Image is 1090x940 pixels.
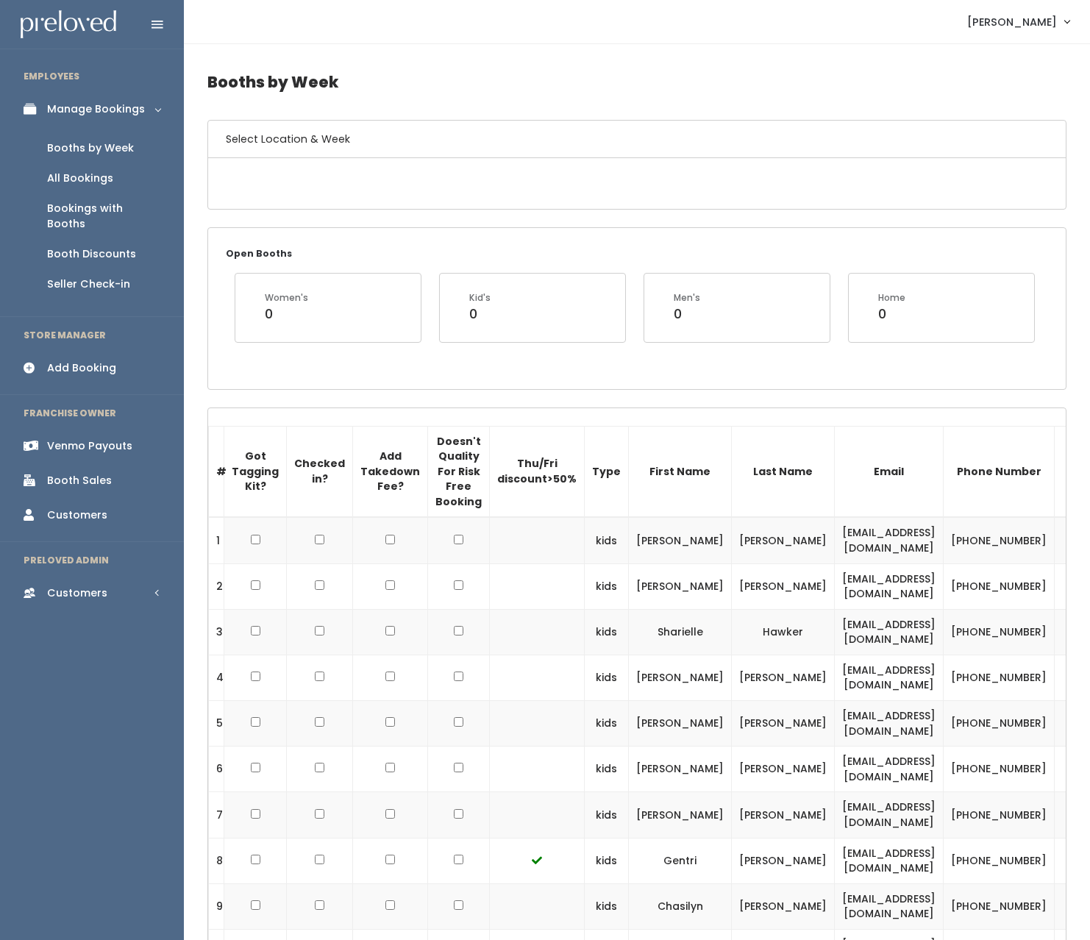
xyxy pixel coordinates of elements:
td: [PERSON_NAME] [732,655,835,700]
td: Hawker [732,609,835,655]
div: Home [878,291,905,305]
td: 3 [209,609,224,655]
div: Booth Discounts [47,246,136,262]
td: 9 [209,883,224,929]
a: [PERSON_NAME] [952,6,1084,38]
td: Chasilyn [629,883,732,929]
td: [PHONE_NUMBER] [944,517,1055,563]
td: [EMAIL_ADDRESS][DOMAIN_NAME] [835,655,944,700]
div: Booths by Week [47,140,134,156]
td: kids [585,701,629,747]
td: [EMAIL_ADDRESS][DOMAIN_NAME] [835,792,944,838]
div: 0 [469,305,491,324]
th: Type [585,426,629,517]
td: [PERSON_NAME] [629,655,732,700]
td: [PERSON_NAME] [732,792,835,838]
td: kids [585,609,629,655]
td: [PERSON_NAME] [732,701,835,747]
td: [PHONE_NUMBER] [944,609,1055,655]
td: 8 [209,838,224,883]
th: Doesn't Quality For Risk Free Booking [428,426,490,517]
td: Sharielle [629,609,732,655]
td: 2 [209,563,224,609]
td: 5 [209,701,224,747]
td: kids [585,517,629,563]
div: Women's [265,291,308,305]
td: [PHONE_NUMBER] [944,792,1055,838]
h6: Select Location & Week [208,121,1066,158]
td: [EMAIL_ADDRESS][DOMAIN_NAME] [835,838,944,883]
th: Thu/Fri discount>50% [490,426,585,517]
div: Men's [674,291,700,305]
td: kids [585,883,629,929]
td: [EMAIL_ADDRESS][DOMAIN_NAME] [835,517,944,563]
td: [PERSON_NAME] [629,792,732,838]
th: Phone Number [944,426,1055,517]
td: kids [585,655,629,700]
td: [PERSON_NAME] [629,563,732,609]
div: Add Booking [47,360,116,376]
td: [PERSON_NAME] [629,517,732,563]
td: [PERSON_NAME] [732,747,835,792]
td: kids [585,747,629,792]
div: 0 [878,305,905,324]
td: [PERSON_NAME] [732,883,835,929]
th: # [209,426,224,517]
div: 0 [265,305,308,324]
td: [PHONE_NUMBER] [944,747,1055,792]
div: Kid's [469,291,491,305]
td: [PHONE_NUMBER] [944,655,1055,700]
td: [EMAIL_ADDRESS][DOMAIN_NAME] [835,747,944,792]
td: [EMAIL_ADDRESS][DOMAIN_NAME] [835,883,944,929]
td: [PHONE_NUMBER] [944,883,1055,929]
td: 1 [209,517,224,563]
td: [PHONE_NUMBER] [944,838,1055,883]
div: 0 [674,305,700,324]
div: Bookings with Booths [47,201,160,232]
td: 6 [209,747,224,792]
th: Checked in? [287,426,353,517]
span: [PERSON_NAME] [967,14,1057,30]
th: First Name [629,426,732,517]
h4: Booths by Week [207,62,1066,102]
td: [EMAIL_ADDRESS][DOMAIN_NAME] [835,563,944,609]
td: kids [585,838,629,883]
th: Got Tagging Kit? [224,426,287,517]
div: Customers [47,585,107,601]
td: kids [585,792,629,838]
div: Booth Sales [47,473,112,488]
div: Manage Bookings [47,102,145,117]
th: Last Name [732,426,835,517]
div: Seller Check-in [47,277,130,292]
td: [PERSON_NAME] [629,747,732,792]
th: Email [835,426,944,517]
td: [PHONE_NUMBER] [944,701,1055,747]
td: 4 [209,655,224,700]
td: [PERSON_NAME] [629,701,732,747]
td: [PERSON_NAME] [732,838,835,883]
img: preloved logo [21,10,116,39]
td: [PERSON_NAME] [732,563,835,609]
div: Venmo Payouts [47,438,132,454]
td: [EMAIL_ADDRESS][DOMAIN_NAME] [835,701,944,747]
div: Customers [47,508,107,523]
td: kids [585,563,629,609]
td: Gentri [629,838,732,883]
td: [EMAIL_ADDRESS][DOMAIN_NAME] [835,609,944,655]
small: Open Booths [226,247,292,260]
td: [PHONE_NUMBER] [944,563,1055,609]
div: All Bookings [47,171,113,186]
th: Add Takedown Fee? [353,426,428,517]
td: [PERSON_NAME] [732,517,835,563]
td: 7 [209,792,224,838]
